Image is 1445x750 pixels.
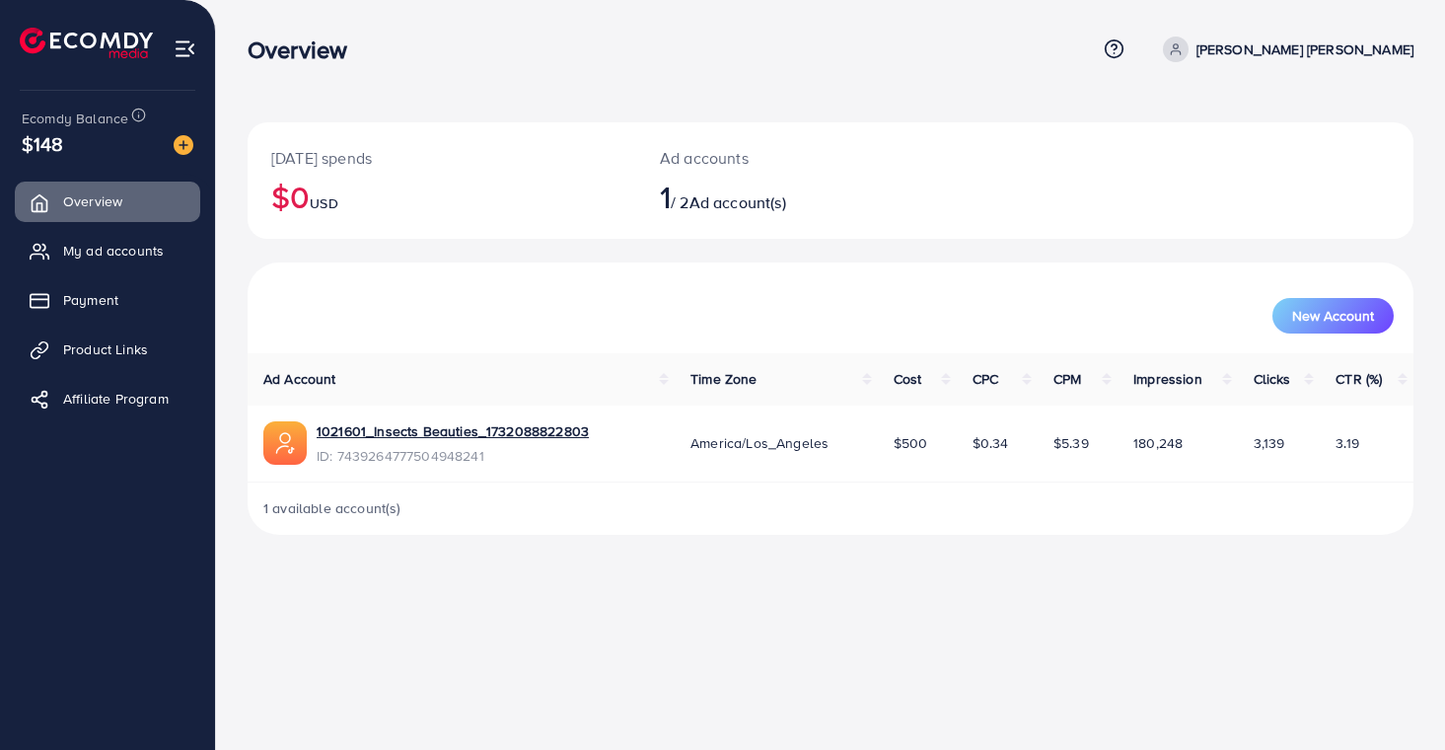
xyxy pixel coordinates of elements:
[689,191,786,213] span: Ad account(s)
[1155,37,1413,62] a: [PERSON_NAME] [PERSON_NAME]
[1254,369,1291,389] span: Clicks
[1254,433,1285,453] span: 3,139
[690,433,829,453] span: America/Los_Angeles
[1336,369,1382,389] span: CTR (%)
[317,446,589,466] span: ID: 7439264777504948241
[1361,661,1430,735] iframe: Chat
[660,146,904,170] p: Ad accounts
[1272,298,1394,334] button: New Account
[248,36,363,64] h3: Overview
[22,129,64,158] span: $148
[20,28,153,58] img: logo
[63,389,169,409] span: Affiliate Program
[1053,369,1081,389] span: CPM
[263,421,307,465] img: ic-ads-acc.e4c84228.svg
[174,37,196,60] img: menu
[690,369,757,389] span: Time Zone
[317,421,589,441] a: 1021601_Insects Beauties_1732088822803
[1196,37,1413,61] p: [PERSON_NAME] [PERSON_NAME]
[63,339,148,359] span: Product Links
[973,369,998,389] span: CPC
[1133,433,1183,453] span: 180,248
[660,174,671,219] span: 1
[263,369,336,389] span: Ad Account
[63,241,164,261] span: My ad accounts
[15,280,200,320] a: Payment
[263,498,401,518] span: 1 available account(s)
[15,182,200,221] a: Overview
[894,369,922,389] span: Cost
[22,109,128,128] span: Ecomdy Balance
[174,135,193,155] img: image
[15,379,200,418] a: Affiliate Program
[1292,309,1374,323] span: New Account
[660,178,904,215] h2: / 2
[973,433,1009,453] span: $0.34
[1053,433,1089,453] span: $5.39
[271,146,613,170] p: [DATE] spends
[894,433,928,453] span: $500
[15,231,200,270] a: My ad accounts
[271,178,613,215] h2: $0
[1336,433,1359,453] span: 3.19
[310,193,337,213] span: USD
[63,290,118,310] span: Payment
[63,191,122,211] span: Overview
[1133,369,1202,389] span: Impression
[15,330,200,369] a: Product Links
